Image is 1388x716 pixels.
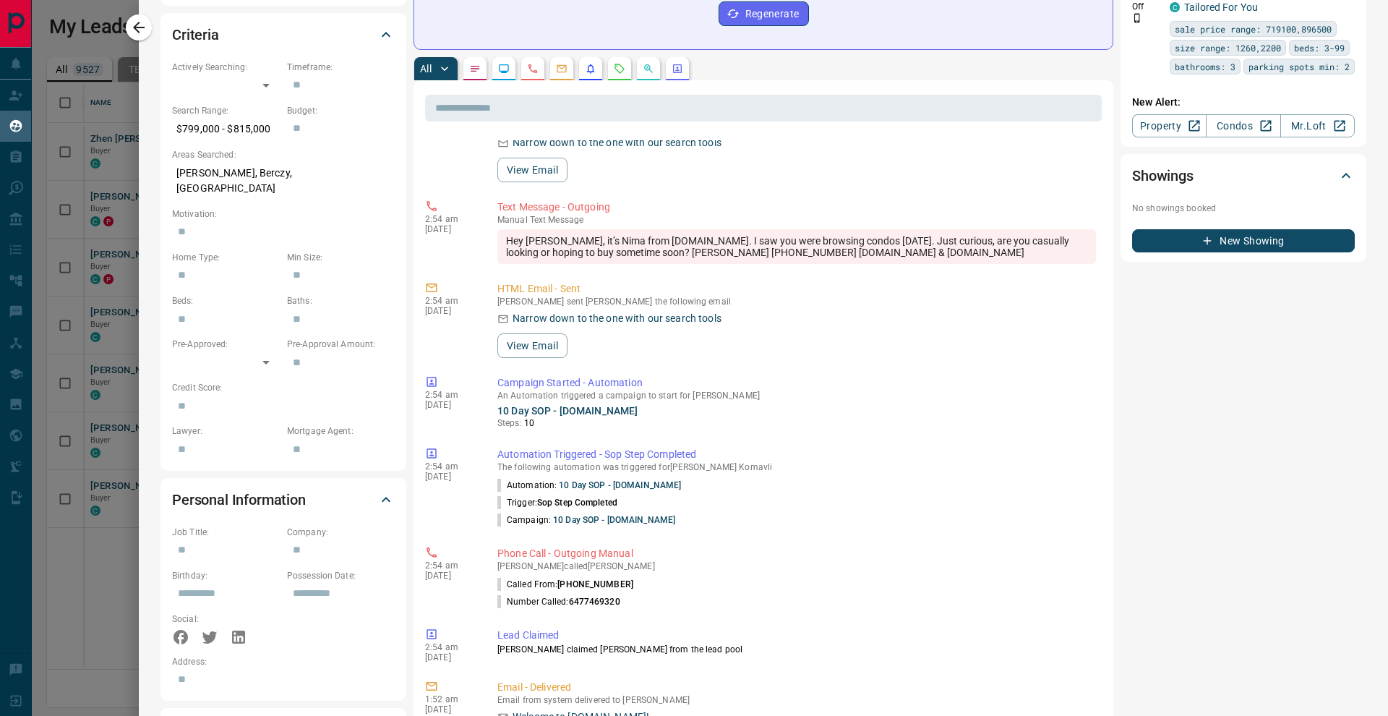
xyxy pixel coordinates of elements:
p: [DATE] [425,400,476,410]
svg: Agent Actions [672,63,683,74]
button: View Email [497,158,567,182]
p: [DATE] [425,472,476,482]
p: [PERSON_NAME], Berczy, [GEOGRAPHIC_DATA] [172,161,395,200]
a: Tailored For You [1184,1,1258,13]
p: $799,000 - $815,000 [172,117,280,141]
p: Narrow down to the one with our search tools [513,311,721,326]
p: Home Type: [172,251,280,264]
svg: Opportunities [643,63,654,74]
p: Automation: [497,479,681,492]
span: parking spots min: 2 [1248,59,1350,74]
button: New Showing [1132,229,1355,252]
p: [DATE] [425,571,476,581]
p: Budget: [287,104,395,117]
p: Possession Date: [287,569,395,582]
p: 2:54 am [425,214,476,224]
p: Steps: [497,417,1096,430]
p: 2:54 am [425,461,476,472]
p: 2:54 am [425,390,476,400]
p: HTML Email - Sent [497,281,1096,297]
p: Phone Call - Outgoing Manual [497,546,1096,561]
p: 2:54 am [425,642,476,652]
p: Birthday: [172,569,280,582]
p: [DATE] [425,652,476,662]
p: Search Range: [172,104,280,117]
p: [PERSON_NAME] sent [PERSON_NAME] the following email [497,297,1096,307]
h2: Personal Information [172,488,306,511]
svg: Push Notification Only [1132,13,1142,23]
a: Condos [1206,114,1280,137]
p: [DATE] [425,224,476,234]
p: No showings booked [1132,202,1355,215]
span: manual [497,215,528,225]
p: [DATE] [425,306,476,316]
p: Text Message - Outgoing [497,200,1096,215]
p: Campaign: [497,513,675,527]
p: 1:52 am [425,694,476,704]
div: condos.ca [1170,2,1180,12]
p: [PERSON_NAME] called [PERSON_NAME] [497,561,1096,571]
p: Actively Searching: [172,61,280,74]
p: Pre-Approved: [172,338,280,351]
h2: Criteria [172,23,219,46]
svg: Lead Browsing Activity [498,63,510,74]
p: All [420,64,432,74]
p: Areas Searched: [172,148,395,161]
svg: Listing Alerts [585,63,596,74]
p: Mortgage Agent: [287,425,395,438]
p: Address: [172,655,395,668]
svg: Calls [527,63,539,74]
svg: Requests [614,63,625,74]
p: An Automation triggered a campaign to start for [PERSON_NAME] [497,391,1096,401]
div: Hey [PERSON_NAME], it’s Nima from [DOMAIN_NAME]. I saw you were browsing condos [DATE]. Just curi... [497,229,1096,264]
p: Beds: [172,294,280,307]
p: Motivation: [172,208,395,221]
p: [PERSON_NAME] claimed [PERSON_NAME] from the lead pool [497,643,1096,656]
h2: Showings [1132,164,1194,187]
p: Email from system delivered to [PERSON_NAME] [497,695,1096,705]
span: bathrooms: 3 [1175,59,1235,74]
span: sale price range: 719100,896500 [1175,22,1332,36]
p: Pre-Approval Amount: [287,338,395,351]
p: Automation Triggered - Sop Step Completed [497,447,1096,462]
p: Campaign Started - Automation [497,375,1096,391]
p: Trigger: [497,496,617,509]
p: Narrow down to the one with our search tools [513,135,721,150]
span: size range: 1260,2200 [1175,41,1281,55]
a: Property [1132,114,1207,137]
span: Sop Step Completed [537,498,617,508]
p: Lawyer: [172,425,280,438]
p: [DATE] [425,704,476,715]
a: Mr.Loft [1280,114,1355,137]
p: Job Title: [172,526,280,539]
p: 2:54 am [425,561,476,571]
p: Text Message [497,215,1096,225]
p: Min Size: [287,251,395,264]
p: Baths: [287,294,395,307]
span: [PHONE_NUMBER] [557,579,633,589]
p: Social: [172,613,280,626]
p: New Alert: [1132,95,1355,110]
p: 2:54 am [425,296,476,306]
p: The following automation was triggered for [PERSON_NAME] Komavli [497,462,1096,472]
p: Number Called: [497,595,620,608]
span: 6477469320 [569,597,620,607]
p: Lead Claimed [497,628,1096,643]
a: 10 Day SOP - [DOMAIN_NAME] [559,480,681,490]
span: 10 [524,418,534,428]
p: Called From: [497,578,633,591]
a: 10 Day SOP - [DOMAIN_NAME] [497,405,638,417]
svg: Notes [469,63,481,74]
button: Regenerate [719,1,809,26]
p: Email - Delivered [497,680,1096,695]
div: Personal Information [172,482,395,517]
svg: Emails [556,63,567,74]
div: Criteria [172,17,395,52]
a: 10 Day SOP - [DOMAIN_NAME] [553,515,675,525]
p: Credit Score: [172,381,395,394]
p: Company: [287,526,395,539]
p: Timeframe: [287,61,395,74]
span: beds: 3-99 [1294,41,1345,55]
div: Showings [1132,158,1355,193]
button: View Email [497,333,567,358]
